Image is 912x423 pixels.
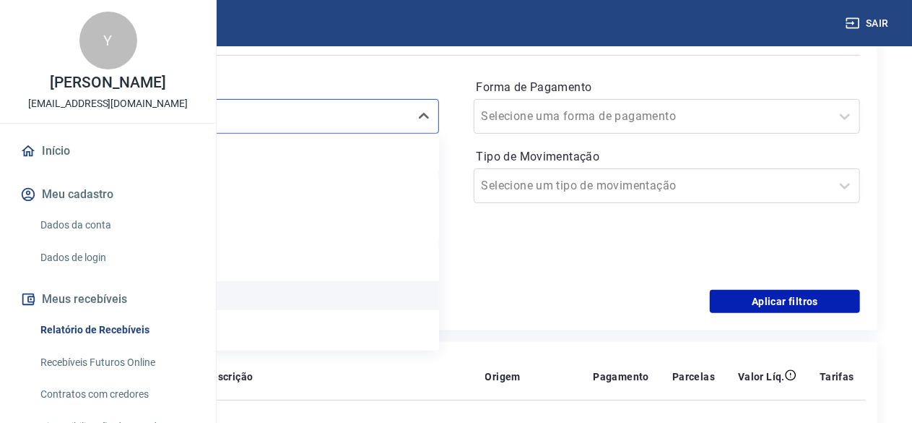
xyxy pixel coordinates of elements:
button: Meus recebíveis [17,283,199,315]
a: Dados da conta [35,210,199,240]
label: Tipo de Movimentação [477,148,858,166]
div: Y [79,12,137,69]
div: Limpar Filtro [52,142,439,171]
div: Últimos 90 dias [52,316,439,345]
a: Início [17,135,199,167]
p: [PERSON_NAME] [50,75,165,90]
a: Recebíveis Futuros Online [35,348,199,377]
p: Parcelas [672,369,715,384]
button: Sair [843,10,895,37]
button: Aplicar filtros [710,290,860,313]
p: Descrição [205,369,253,384]
div: Últimos 30 dias [52,281,439,310]
label: Período [55,79,436,96]
a: Contratos com credores [35,380,199,409]
p: [EMAIL_ADDRESS][DOMAIN_NAME] [28,96,188,111]
a: Relatório de Recebíveis [35,315,199,345]
p: Pagamento [593,369,649,384]
div: Hoje [52,177,439,206]
button: Meu cadastro [17,179,199,210]
a: Dados de login [35,243,199,273]
div: Últimos 15 dias [52,247,439,275]
div: Última semana [52,212,439,241]
p: Valor Líq. [738,369,785,384]
p: Origem [485,369,521,384]
p: Tarifas [820,369,854,384]
label: Forma de Pagamento [477,79,858,96]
